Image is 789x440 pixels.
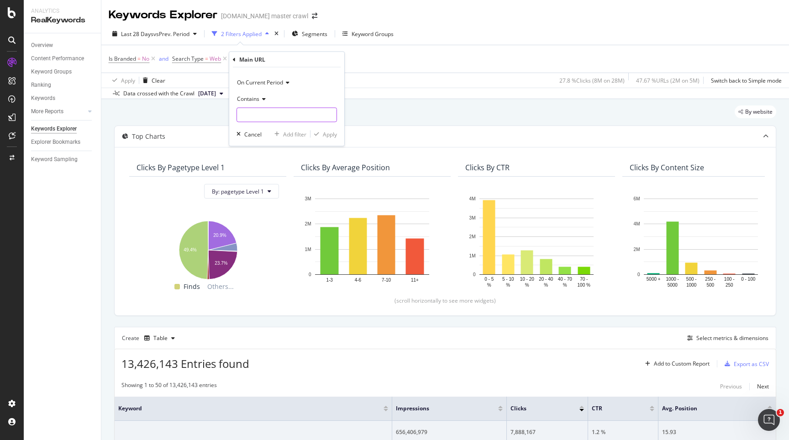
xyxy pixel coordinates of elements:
a: Keyword Sampling [31,155,95,164]
iframe: Intercom live chat [758,409,780,431]
div: Overview [31,41,53,50]
span: Clicks [510,404,566,413]
a: More Reports [31,107,85,116]
div: More Reports [31,107,63,116]
text: 23.7% [215,261,227,266]
text: 250 - [705,277,715,282]
a: Keywords [31,94,95,103]
text: 20.9% [213,233,226,238]
div: Clicks By Content Size [630,163,704,172]
svg: A chart. [301,194,443,289]
div: Keywords Explorer [31,124,77,134]
button: Clear [139,73,165,88]
text: 5 - 10 [502,277,514,282]
div: Content Performance [31,54,84,63]
div: Create [122,331,179,346]
text: 70 - [580,277,588,282]
text: 49.4% [184,247,196,252]
div: Switch back to Simple mode [711,77,782,84]
span: Others... [204,281,237,292]
button: Apply [109,73,135,88]
div: Keyword Sampling [31,155,78,164]
div: and [159,55,168,63]
text: % [525,283,529,288]
span: CTR [592,404,636,413]
div: Export as CSV [734,360,769,368]
span: Search Type [172,55,204,63]
button: Previous [720,381,742,392]
span: Web [210,52,221,65]
text: 1M [305,247,311,252]
div: legacy label [735,105,776,118]
text: 0 [309,272,311,277]
text: 5000 [668,283,678,288]
div: [DOMAIN_NAME] master crawl [221,11,308,21]
text: 1M [469,253,476,258]
div: 2 Filters Applied [221,30,262,38]
text: % [487,283,491,288]
a: Overview [31,41,95,50]
button: Add to Custom Report [642,356,710,371]
button: Add filter [271,130,306,139]
div: Clear [152,77,165,84]
text: 5000 + [647,277,661,282]
a: Ranking [31,80,95,90]
span: 2025 Sep. 1st [198,89,216,98]
text: 100 - [724,277,735,282]
div: Select metrics & dimensions [696,334,768,342]
text: 250 [726,283,733,288]
text: 500 - [686,277,697,282]
text: 6M [634,196,640,201]
div: Cancel [244,130,262,138]
text: % [506,283,510,288]
span: Avg. Position [662,404,754,413]
span: By: pagetype Level 1 [212,188,264,195]
text: 1000 [686,283,697,288]
div: Top Charts [132,132,165,141]
text: 0 - 5 [484,277,494,282]
text: 20 - 40 [539,277,553,282]
div: Keywords [31,94,55,103]
text: 3M [305,196,311,201]
div: Apply [121,77,135,84]
span: No [142,52,149,65]
div: Next [757,382,769,390]
div: Table [153,335,168,341]
text: 2M [305,222,311,227]
button: Next [757,381,769,392]
span: = [205,55,208,63]
div: 47.67 % URLs ( 2M on 5M ) [636,77,700,84]
button: 2 Filters Applied [208,26,273,41]
button: Export as CSV [721,356,769,371]
div: 15.93 [662,428,772,436]
span: Keyword [118,404,370,413]
div: Clicks By CTR [465,163,510,172]
button: By: pagetype Level 1 [204,184,279,199]
div: Add filter [283,130,306,138]
div: Showing 1 to 50 of 13,426,143 entries [121,381,217,392]
span: vs Prev. Period [153,30,189,38]
text: 3M [469,215,476,220]
span: Contains [237,94,259,102]
a: Explorer Bookmarks [31,137,95,147]
div: Main URL [239,56,265,63]
button: Table [141,331,179,346]
a: Keywords Explorer [31,124,95,134]
text: 4M [469,196,476,201]
button: Keyword Groups [339,26,397,41]
button: Last 28 DaysvsPrev. Period [109,26,200,41]
div: A chart. [137,216,279,281]
div: Apply [323,130,337,138]
div: RealKeywords [31,15,94,26]
text: 7-10 [382,278,391,283]
button: [DATE] [195,88,227,99]
div: Data crossed with the Crawl [123,89,195,98]
div: (scroll horizontally to see more widgets) [126,297,765,304]
a: Keyword Groups [31,67,95,77]
svg: A chart. [465,194,608,289]
button: Apply [310,130,337,139]
div: Ranking [31,80,51,90]
div: Add to Custom Report [654,361,710,367]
